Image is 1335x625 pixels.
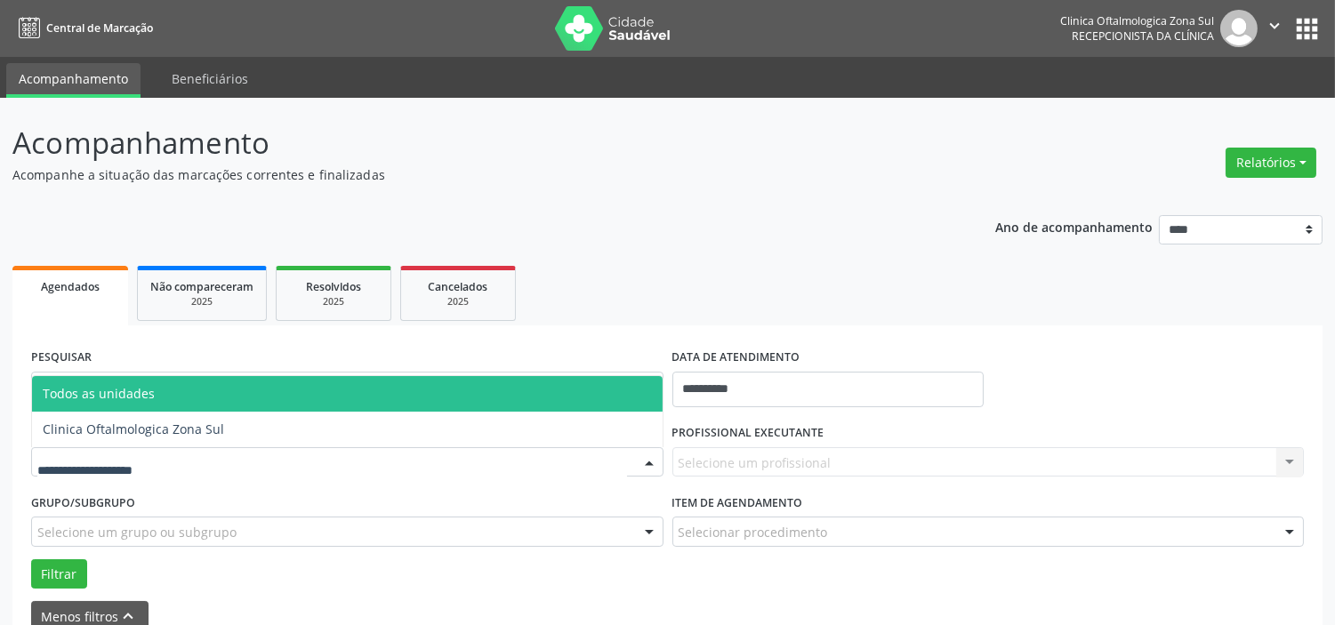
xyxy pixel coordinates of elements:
[1060,13,1214,28] div: Clinica Oftalmologica Zona Sul
[1072,28,1214,44] span: Recepcionista da clínica
[46,20,153,36] span: Central de Marcação
[12,121,929,165] p: Acompanhamento
[12,165,929,184] p: Acompanhe a situação das marcações correntes e finalizadas
[672,344,800,372] label: DATA DE ATENDIMENTO
[6,63,141,98] a: Acompanhamento
[43,385,155,402] span: Todos as unidades
[672,489,803,517] label: Item de agendamento
[1226,148,1316,178] button: Relatórios
[672,420,824,447] label: PROFISSIONAL EXECUTANTE
[679,523,828,541] span: Selecionar procedimento
[159,63,261,94] a: Beneficiários
[37,523,237,541] span: Selecione um grupo ou subgrupo
[150,279,253,294] span: Não compareceram
[289,295,378,308] div: 2025
[12,13,153,43] a: Central de Marcação
[1265,16,1284,36] i: 
[31,489,135,517] label: Grupo/Subgrupo
[43,421,224,437] span: Clinica Oftalmologica Zona Sul
[995,215,1153,237] p: Ano de acompanhamento
[31,559,87,589] button: Filtrar
[1220,10,1258,47] img: img
[31,344,92,372] label: PESQUISAR
[306,279,361,294] span: Resolvidos
[41,279,100,294] span: Agendados
[150,295,253,308] div: 2025
[414,295,503,308] div: 2025
[429,279,488,294] span: Cancelados
[1258,10,1291,47] button: 
[1291,13,1323,44] button: apps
